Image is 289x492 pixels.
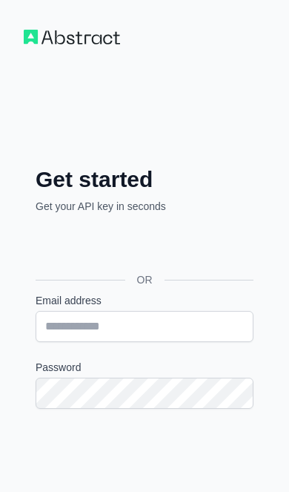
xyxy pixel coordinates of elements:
h2: Get started [36,166,253,193]
iframe: reCAPTCHA [36,427,261,485]
div: Sign in with Google. Opens in new tab [36,230,258,263]
label: Password [36,360,253,375]
p: Get your API key in seconds [36,199,253,214]
label: Email address [36,293,253,308]
span: OR [125,272,165,287]
img: Workflow [24,30,120,45]
iframe: Sign in with Google Button [28,230,265,263]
